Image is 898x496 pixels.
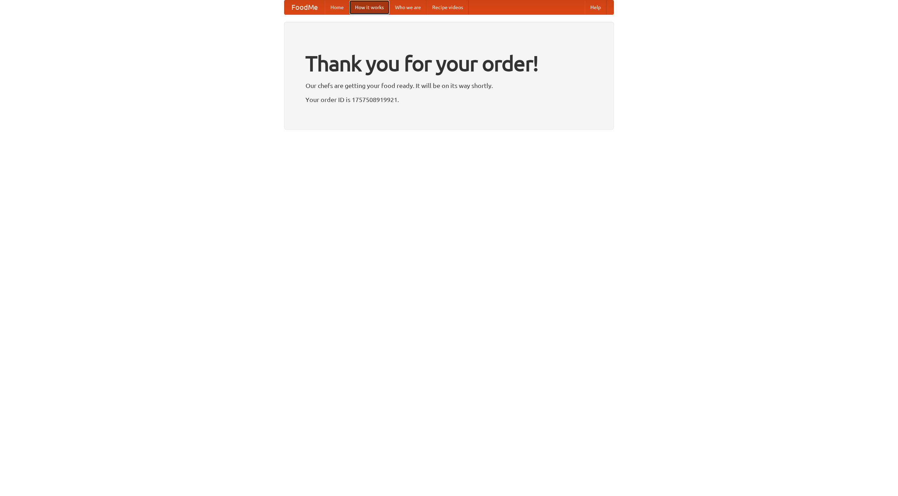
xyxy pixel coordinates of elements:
[585,0,607,14] a: Help
[306,47,592,80] h1: Thank you for your order!
[325,0,349,14] a: Home
[306,94,592,105] p: Your order ID is 1757508919921.
[284,0,325,14] a: FoodMe
[349,0,389,14] a: How it works
[306,80,592,91] p: Our chefs are getting your food ready. It will be on its way shortly.
[389,0,427,14] a: Who we are
[427,0,469,14] a: Recipe videos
